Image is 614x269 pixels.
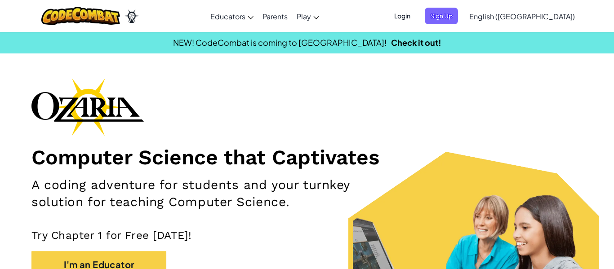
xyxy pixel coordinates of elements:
[465,4,579,28] a: English ([GEOGRAPHIC_DATA])
[31,145,583,170] h1: Computer Science that Captivates
[469,12,575,21] span: English ([GEOGRAPHIC_DATA])
[210,12,245,21] span: Educators
[31,176,400,211] h2: A coding adventure for students and your turnkey solution for teaching Computer Science.
[41,7,120,25] img: CodeCombat logo
[173,37,387,48] span: NEW! CodeCombat is coming to [GEOGRAPHIC_DATA]!
[297,12,311,21] span: Play
[292,4,324,28] a: Play
[31,229,583,242] p: Try Chapter 1 for Free [DATE]!
[391,37,441,48] a: Check it out!
[425,8,458,24] button: Sign Up
[125,9,139,23] img: Ozaria
[31,78,144,136] img: Ozaria branding logo
[258,4,292,28] a: Parents
[206,4,258,28] a: Educators
[389,8,416,24] button: Login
